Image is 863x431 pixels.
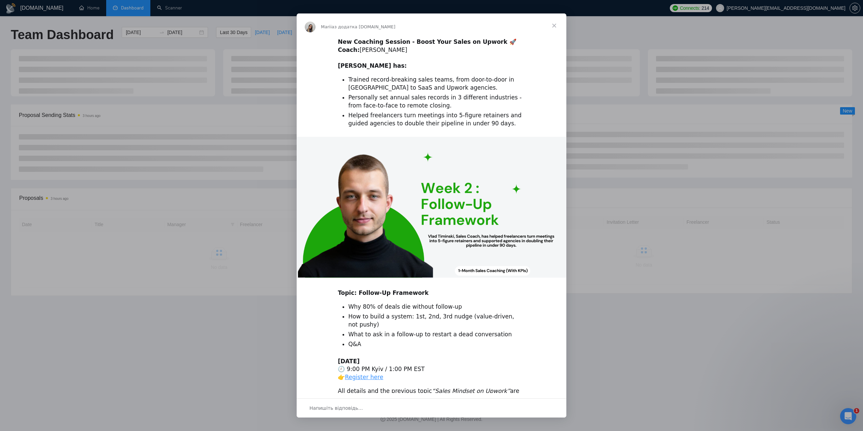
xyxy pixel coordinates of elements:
div: 🕘 9:00 PM Kyiv / 1:00 PM EST 👉 [338,358,525,381]
b: Coach: [338,47,360,53]
li: Q&A [348,340,525,348]
li: Personally set annual sales records in 3 different industries - from face-to-face to remote closing. [348,94,525,110]
li: What to ask in a follow-up to restart a dead conversation [348,331,525,339]
a: Register here [345,374,383,380]
li: Why 80% of deals die without follow-up [348,303,525,311]
b: New Coaching Session - Boost Your Sales on Upwork 🚀 [338,38,516,45]
div: Відкрити бесіду й відповісти [297,398,566,418]
i: “Sales Mindset on Upwork” [432,388,510,394]
b: [DATE] [338,358,360,365]
li: Trained record-breaking sales teams, from door-to-door in [GEOGRAPHIC_DATA] to SaaS and Upwork ag... [348,76,525,92]
b: Topic: Follow-Up Framework [338,289,428,296]
span: Напишіть відповідь… [309,404,363,412]
div: All details and the previous topic are in the closed Slack chat : [338,387,525,411]
span: Mariia [321,24,334,29]
li: Helped freelancers turn meetings into 5-figure retainers and guided agencies to double their pipe... [348,112,525,128]
b: [PERSON_NAME] has: [338,62,407,69]
span: Закрити [542,13,566,38]
li: How to build a system: 1st, 2nd, 3rd nudge (value-driven, not pushy) [348,313,525,329]
span: з додатка [DOMAIN_NAME] [334,24,395,29]
div: ​ [PERSON_NAME] ​ ​ [338,38,525,70]
img: Profile image for Mariia [305,22,316,32]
